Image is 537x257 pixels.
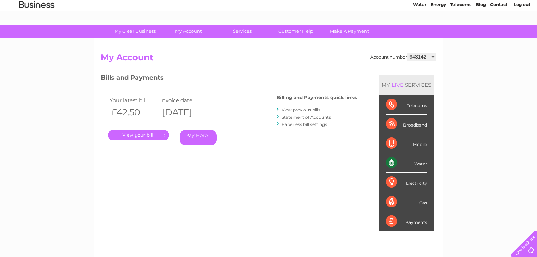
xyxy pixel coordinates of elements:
a: Services [213,25,271,38]
h3: Bills and Payments [101,73,357,85]
a: View previous bills [282,107,320,112]
div: Water [386,153,427,173]
a: Contact [490,30,507,35]
a: Make A Payment [320,25,378,38]
a: 0333 014 3131 [404,4,453,12]
h4: Billing and Payments quick links [277,95,357,100]
a: Pay Here [180,130,217,145]
div: Mobile [386,134,427,153]
a: Paperless bill settings [282,122,327,127]
a: Blog [476,30,486,35]
a: My Clear Business [106,25,164,38]
div: Electricity [386,173,427,192]
img: logo.png [19,18,55,40]
div: Clear Business is a trading name of Verastar Limited (registered in [GEOGRAPHIC_DATA] No. 3667643... [103,4,436,34]
a: Statement of Accounts [282,115,331,120]
td: Invoice date [159,96,209,105]
a: . [108,130,169,140]
div: Account number [370,53,436,61]
h2: My Account [101,53,436,66]
div: Payments [386,212,427,231]
a: Water [413,30,426,35]
th: [DATE] [159,105,209,120]
a: Customer Help [267,25,325,38]
div: LIVE [390,81,405,88]
td: Your latest bill [108,96,159,105]
a: Telecoms [450,30,471,35]
th: £42.50 [108,105,159,120]
a: Log out [514,30,530,35]
a: My Account [160,25,218,38]
div: Gas [386,192,427,212]
div: MY SERVICES [379,75,434,95]
a: Energy [431,30,446,35]
div: Telecoms [386,95,427,115]
div: Broadband [386,115,427,134]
